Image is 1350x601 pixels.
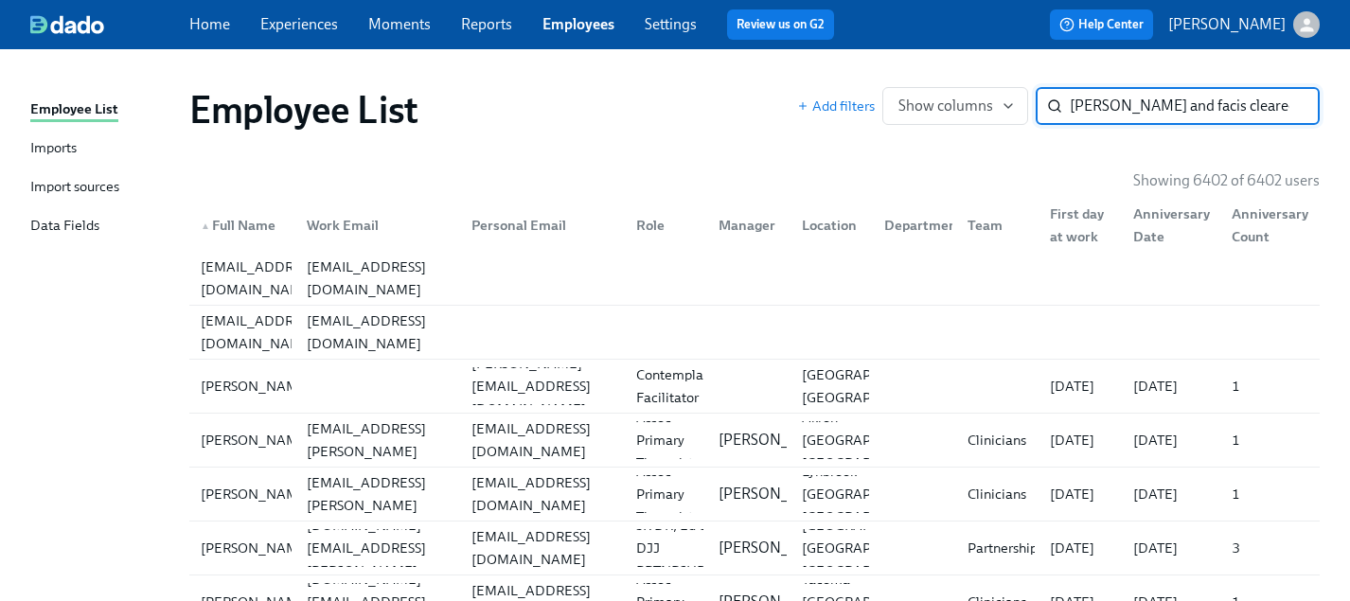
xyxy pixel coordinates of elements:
div: [EMAIL_ADDRESS][DOMAIN_NAME][EMAIL_ADDRESS][DOMAIN_NAME] [189,252,1320,305]
a: Moments [368,15,431,33]
button: [PERSON_NAME] [1168,11,1320,38]
button: Show columns [882,87,1028,125]
div: Team [952,206,1036,244]
div: Anniversary Count [1224,203,1316,248]
a: Settings [645,15,697,33]
a: [EMAIL_ADDRESS][DOMAIN_NAME][EMAIL_ADDRESS][DOMAIN_NAME] [189,252,1320,306]
a: Employees [542,15,614,33]
button: Help Center [1050,9,1153,40]
div: [DATE] [1126,429,1217,451]
span: ▲ [201,221,210,231]
div: Import sources [30,176,119,200]
div: [PERSON_NAME][EMAIL_ADDRESS][PERSON_NAME][DOMAIN_NAME] [299,449,456,539]
div: Clinicians [960,429,1036,451]
a: dado [30,15,189,34]
div: 1 [1224,483,1316,505]
div: Clinicians [960,483,1036,505]
div: [DATE] [1126,537,1217,559]
div: Anniversary Date [1126,203,1217,248]
a: Import sources [30,176,174,200]
div: [DATE] [1126,483,1217,505]
div: [PERSON_NAME][PERSON_NAME][EMAIL_ADDRESS][DOMAIN_NAME]Contemplative Facilitator[GEOGRAPHIC_DATA],... [189,360,1320,413]
div: [PERSON_NAME] [193,483,319,505]
div: [EMAIL_ADDRESS][DOMAIN_NAME][EMAIL_ADDRESS][DOMAIN_NAME] [189,306,1320,359]
a: [PERSON_NAME][PERSON_NAME][EMAIL_ADDRESS][PERSON_NAME][DOMAIN_NAME][EMAIL_ADDRESS][DOMAIN_NAME]As... [189,468,1320,521]
span: Show columns [898,97,1012,115]
div: Contemplative Facilitator [629,363,734,409]
div: [DATE] [1042,537,1118,559]
div: [EMAIL_ADDRESS][DOMAIN_NAME] [299,256,456,301]
a: Home [189,15,230,33]
div: Manager [703,206,787,244]
div: [EMAIL_ADDRESS][DOMAIN_NAME] [464,417,621,463]
div: [DATE] [1042,483,1118,505]
div: [DATE] [1042,375,1118,398]
div: [EMAIL_ADDRESS][DOMAIN_NAME] [299,309,456,355]
input: Search by name [1070,87,1320,125]
div: 3 [1224,537,1316,559]
a: Experiences [260,15,338,33]
div: Department [869,206,952,244]
button: Review us on G2 [727,9,834,40]
p: Showing 6402 of 6402 users [1133,170,1320,191]
div: [PERSON_NAME] [193,537,319,559]
a: [PERSON_NAME][PERSON_NAME][EMAIL_ADDRESS][DOMAIN_NAME]Contemplative Facilitator[GEOGRAPHIC_DATA],... [189,360,1320,414]
div: Team [960,214,1036,237]
div: Location [787,206,870,244]
div: [GEOGRAPHIC_DATA] [GEOGRAPHIC_DATA] [GEOGRAPHIC_DATA] [794,514,949,582]
div: [PERSON_NAME][PERSON_NAME][EMAIL_ADDRESS][PERSON_NAME][DOMAIN_NAME][EMAIL_ADDRESS][DOMAIN_NAME]As... [189,414,1320,467]
div: Location [794,214,870,237]
div: Akron [GEOGRAPHIC_DATA] [GEOGRAPHIC_DATA] [794,406,949,474]
div: [EMAIL_ADDRESS][DOMAIN_NAME] [464,525,621,571]
a: Data Fields [30,215,174,239]
span: Help Center [1059,15,1144,34]
p: [PERSON_NAME] [1168,14,1286,35]
p: [PERSON_NAME] [719,484,836,504]
div: [DATE] [1042,429,1118,451]
div: Partnerships [960,537,1051,559]
div: ▲Full Name [193,206,292,244]
p: [PERSON_NAME] [719,538,836,558]
div: [PERSON_NAME] [193,375,319,398]
div: Personal Email [456,206,621,244]
a: Review us on G2 [737,15,825,34]
div: Department [877,214,970,237]
div: First day at work [1042,203,1118,248]
div: Manager [711,214,787,237]
div: [PERSON_NAME] [193,429,319,451]
div: [PERSON_NAME][PERSON_NAME][EMAIL_ADDRESS][PERSON_NAME][DOMAIN_NAME][EMAIL_ADDRESS][DOMAIN_NAME]As... [189,468,1320,521]
a: [EMAIL_ADDRESS][DOMAIN_NAME][EMAIL_ADDRESS][DOMAIN_NAME] [189,306,1320,360]
div: 1 [1224,429,1316,451]
div: [GEOGRAPHIC_DATA], [GEOGRAPHIC_DATA] [794,363,952,409]
div: Anniversary Date [1118,206,1217,244]
div: [EMAIL_ADDRESS][DOMAIN_NAME] [193,256,328,301]
a: [PERSON_NAME][PERSON_NAME][EMAIL_ADDRESS][PERSON_NAME][DOMAIN_NAME][EMAIL_ADDRESS][DOMAIN_NAME]As... [189,414,1320,468]
div: [EMAIL_ADDRESS][DOMAIN_NAME] [464,471,621,517]
div: SR DR, Ed & DJJ PRTNRSHPS [629,514,719,582]
div: Role [629,214,704,237]
div: Assoc Primary Therapist [629,460,704,528]
div: [PERSON_NAME][EMAIL_ADDRESS][PERSON_NAME][DOMAIN_NAME] [299,395,456,486]
div: Work Email [292,206,456,244]
div: First day at work [1035,206,1118,244]
div: [EMAIL_ADDRESS][DOMAIN_NAME] [193,309,328,355]
button: Add filters [797,97,875,115]
div: Personal Email [464,214,621,237]
div: Data Fields [30,215,99,239]
div: Imports [30,137,77,161]
div: Work Email [299,214,456,237]
a: Employee List [30,98,174,122]
div: Anniversary Count [1217,206,1316,244]
img: dado [30,15,104,34]
p: [PERSON_NAME] [719,430,836,451]
h1: Employee List [189,87,418,133]
div: Role [621,206,704,244]
a: [PERSON_NAME][PERSON_NAME][DOMAIN_NAME][EMAIL_ADDRESS][PERSON_NAME][DOMAIN_NAME][EMAIL_ADDRESS][D... [189,521,1320,575]
div: [DATE] [1126,375,1217,398]
div: Employee List [30,98,118,122]
a: Imports [30,137,174,161]
div: Full Name [193,214,292,237]
div: 1 [1224,375,1316,398]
